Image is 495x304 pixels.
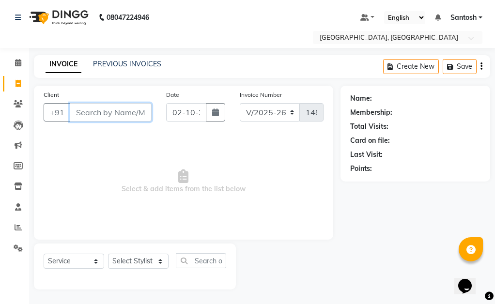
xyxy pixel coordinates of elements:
[166,91,179,99] label: Date
[350,136,390,146] div: Card on file:
[93,60,161,68] a: PREVIOUS INVOICES
[44,91,59,99] label: Client
[383,59,439,74] button: Create New
[176,253,226,268] input: Search or Scan
[350,122,388,132] div: Total Visits:
[44,103,71,122] button: +91
[350,93,372,104] div: Name:
[454,265,485,294] iframe: chat widget
[44,133,324,230] span: Select & add items from the list below
[350,164,372,174] div: Points:
[450,13,477,23] span: Santosh
[240,91,282,99] label: Invoice Number
[443,59,477,74] button: Save
[350,150,383,160] div: Last Visit:
[107,4,149,31] b: 08047224946
[70,103,152,122] input: Search by Name/Mobile/Email/Code
[350,107,392,118] div: Membership:
[25,4,91,31] img: logo
[46,56,81,73] a: INVOICE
